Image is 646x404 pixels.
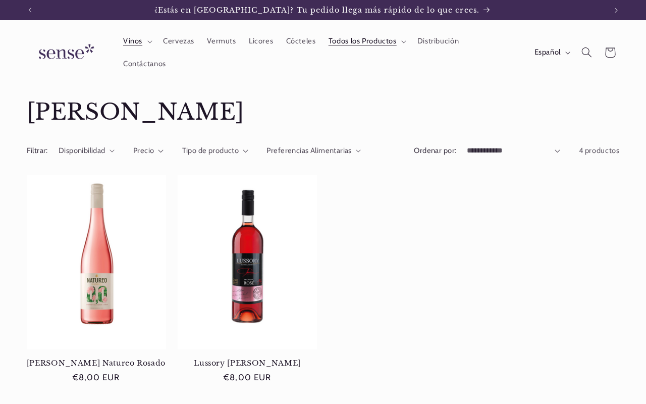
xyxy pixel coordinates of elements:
[27,359,166,368] a: [PERSON_NAME] Natureo Rosado
[23,34,106,71] a: Sense
[322,30,411,53] summary: Todos los Productos
[207,36,236,46] span: Vermuts
[123,59,166,69] span: Contáctanos
[286,36,316,46] span: Cócteles
[27,145,48,157] h2: Filtrar:
[266,145,361,157] summary: Preferencias Alimentarias (0 seleccionado)
[411,30,465,53] a: Distribución
[156,30,200,53] a: Cervezas
[27,98,620,127] h1: [PERSON_NAME]
[117,53,172,75] a: Contáctanos
[201,30,243,53] a: Vermuts
[579,146,620,155] span: 4 productos
[178,359,317,368] a: Lussory [PERSON_NAME]
[242,30,280,53] a: Licores
[182,145,248,157] summary: Tipo de producto (0 seleccionado)
[163,36,194,46] span: Cervezas
[534,47,561,58] span: Español
[123,36,142,46] span: Vinos
[329,36,397,46] span: Todos los Productos
[154,6,479,15] span: ¿Estás en [GEOGRAPHIC_DATA]? Tu pedido llega más rápido de lo que crees.
[133,146,154,155] span: Precio
[417,36,459,46] span: Distribución
[575,41,598,64] summary: Búsqueda
[182,146,239,155] span: Tipo de producto
[414,146,456,155] label: Ordenar por:
[117,30,156,53] summary: Vinos
[59,145,115,157] summary: Disponibilidad (0 seleccionado)
[266,146,352,155] span: Preferencias Alimentarias
[528,42,575,63] button: Español
[27,38,102,67] img: Sense
[59,146,105,155] span: Disponibilidad
[280,30,322,53] a: Cócteles
[249,36,273,46] span: Licores
[133,145,164,157] summary: Precio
